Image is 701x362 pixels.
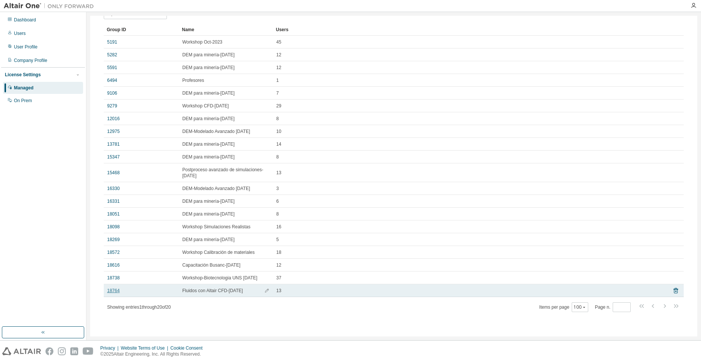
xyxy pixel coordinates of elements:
span: 10 [276,128,281,134]
a: 18616 [107,262,120,268]
span: 6 [276,198,279,204]
span: Workshop Calibración de materiales [182,249,255,255]
img: linkedin.svg [70,347,78,355]
span: DEM para minería-[DATE] [182,198,235,204]
span: Items per page [539,302,588,312]
a: 18098 [107,224,120,230]
span: 8 [276,116,279,122]
a: 15468 [107,170,120,176]
span: DEM-Modelado Avanzado [DATE] [182,186,250,192]
img: facebook.svg [45,347,53,355]
p: © 2025 Altair Engineering, Inc. All Rights Reserved. [100,351,207,357]
span: DEM para minería-[DATE] [182,211,235,217]
span: Workshop-Biotecnologia UNS [DATE] [182,275,257,281]
div: Dashboard [14,17,36,23]
div: Cookie Consent [170,345,207,351]
div: Privacy [100,345,121,351]
div: Name [182,24,270,36]
div: Users [276,24,659,36]
img: instagram.svg [58,347,66,355]
div: User Profile [14,44,38,50]
a: 9279 [107,103,117,109]
div: Users [14,30,26,36]
span: 8 [276,154,279,160]
span: 8 [276,211,279,217]
a: 5191 [107,39,117,45]
a: 6494 [107,77,117,83]
span: 13 [276,288,281,294]
span: Postproceso avanzado de simulaciones-[DATE] [182,167,269,179]
a: 9106 [107,90,117,96]
a: 12975 [107,128,120,134]
div: License Settings [5,72,41,78]
span: DEM para minería-[DATE] [182,65,235,71]
span: Workshop Simulaciones Realistas [182,224,250,230]
span: DEM para minería-[DATE] [182,141,235,147]
a: 12016 [107,116,120,122]
img: Altair One [4,2,98,10]
span: 12 [276,65,281,71]
span: DEM para minería-[DATE] [182,52,235,58]
img: youtube.svg [83,347,94,355]
a: 18051 [107,211,120,217]
button: 100 [574,304,586,310]
span: 37 [276,275,281,281]
a: 18572 [107,249,120,255]
div: Managed [14,85,33,91]
span: 14 [276,141,281,147]
span: 3 [276,186,279,192]
div: Company Profile [14,57,47,63]
a: 16331 [107,198,120,204]
a: 5282 [107,52,117,58]
span: 29 [276,103,281,109]
span: 18 [276,249,281,255]
div: On Prem [14,98,32,104]
span: Showing entries 1 through 20 of 20 [107,305,171,310]
span: Workshop CFD-[DATE] [182,103,229,109]
span: DEM para minería-[DATE] [182,90,235,96]
a: 18269 [107,237,120,243]
span: DEM para minería-[DATE] [182,116,235,122]
span: 5 [276,237,279,243]
span: 7 [276,90,279,96]
span: DEM para minería-[DATE] [182,154,235,160]
span: Workshop Oct-2023 [182,39,223,45]
div: Group ID [107,24,176,36]
span: 16 [276,224,281,230]
span: 13 [276,170,281,176]
a: 5591 [107,65,117,71]
a: 18738 [107,275,120,281]
a: 15347 [107,154,120,160]
span: Capacitación Busanc-[DATE] [182,262,241,268]
span: 45 [276,39,281,45]
a: 13781 [107,141,120,147]
span: 1 [276,77,279,83]
a: 16330 [107,186,120,192]
span: Fluidos con Altair CFD-[DATE] [182,288,243,294]
span: DEM-Modelado Avanzado [DATE] [182,128,250,134]
a: 18764 [107,288,120,294]
span: DEM para minería-[DATE] [182,237,235,243]
span: Profesores [182,77,204,83]
img: altair_logo.svg [2,347,41,355]
span: Page n. [595,302,631,312]
div: Website Terms of Use [121,345,170,351]
span: 12 [276,262,281,268]
span: 12 [276,52,281,58]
